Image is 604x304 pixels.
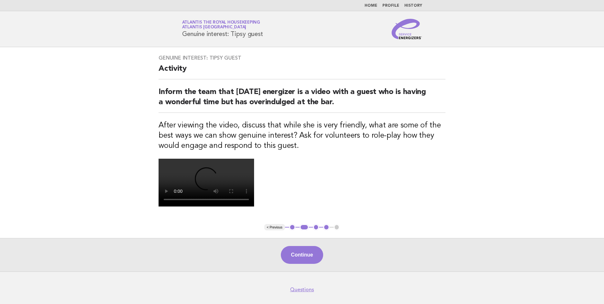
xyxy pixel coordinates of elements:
a: Atlantis the Royal HousekeepingAtlantis [GEOGRAPHIC_DATA] [182,20,260,29]
button: 1 [289,224,295,230]
h3: After viewing the video, discuss that while she is very friendly, what are some of the best ways ... [159,120,445,151]
a: Profile [382,4,399,8]
h2: Activity [159,64,445,79]
a: History [404,4,422,8]
button: 4 [323,224,330,230]
h3: Genuine interest: Tipsy guest [159,55,445,61]
button: 3 [313,224,319,230]
button: Continue [281,246,323,264]
a: Home [365,4,377,8]
button: < Previous [264,224,285,230]
img: Service Energizers [392,19,422,39]
h2: Inform the team that [DATE] energizer is a video with a guest who is having a wonderful time but ... [159,87,445,113]
a: Questions [290,286,314,293]
h1: Genuine interest: Tipsy guest [182,21,263,37]
span: Atlantis [GEOGRAPHIC_DATA] [182,25,246,30]
button: 2 [300,224,309,230]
